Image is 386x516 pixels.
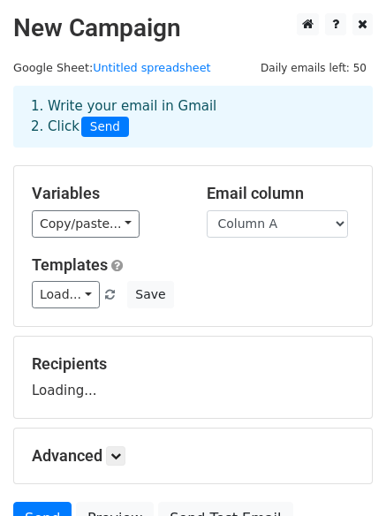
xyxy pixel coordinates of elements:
span: Daily emails left: 50 [254,58,373,78]
small: Google Sheet: [13,61,211,74]
h5: Email column [207,184,355,203]
h5: Advanced [32,446,354,466]
a: Untitled spreadsheet [93,61,210,74]
h5: Variables [32,184,180,203]
a: Copy/paste... [32,210,140,238]
span: Send [81,117,129,138]
a: Templates [32,255,108,274]
h5: Recipients [32,354,354,374]
a: Load... [32,281,100,308]
div: Loading... [32,354,354,400]
a: Daily emails left: 50 [254,61,373,74]
button: Save [127,281,173,308]
h2: New Campaign [13,13,373,43]
div: 1. Write your email in Gmail 2. Click [18,96,368,137]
